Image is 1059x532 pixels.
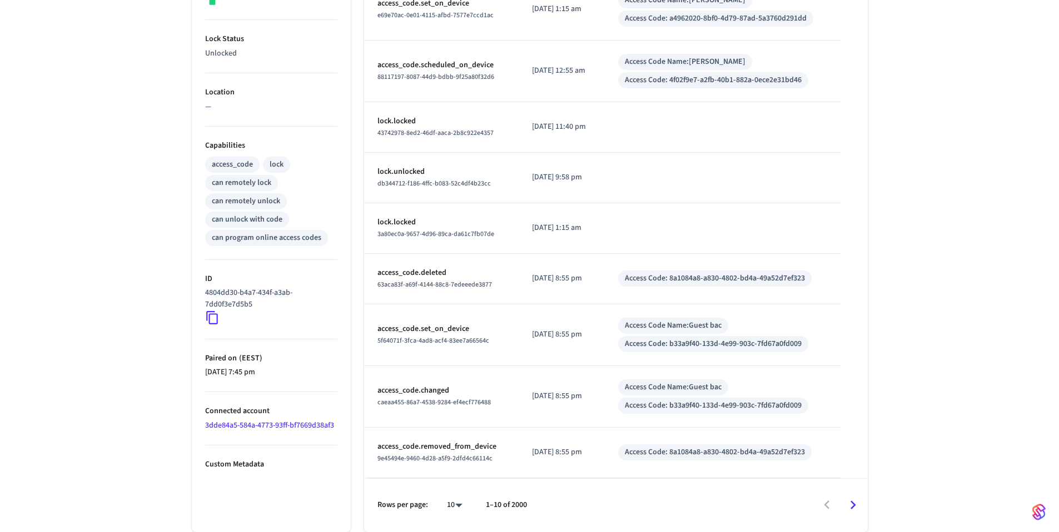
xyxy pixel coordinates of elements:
span: e69e70ac-0e01-4115-afbd-7577e7ccd1ac [377,11,494,20]
p: [DATE] 8:55 pm [532,446,591,458]
span: ( EEST ) [237,353,262,364]
span: 9e45494e-9460-4d28-a5f9-2dfd4c66114c [377,454,493,463]
p: Custom Metadata [205,459,337,470]
div: Access Code Name: [PERSON_NAME] [625,56,745,68]
div: Access Code: 4f02f9e7-a2fb-40b1-882a-0ece2e31bd46 [625,74,802,86]
div: Access Code Name: Guest bac [625,320,722,332]
span: 3a80ec0a-9657-4d96-89ca-da61c7fb07de [377,229,494,239]
span: 43742978-8ed2-46df-aaca-2b8c922e4357 [377,128,494,138]
div: can remotely lock [212,177,271,189]
div: access_code [212,159,253,170]
div: 10 [441,497,468,513]
p: [DATE] 7:45 pm [205,367,337,378]
div: Access Code: 8a1084a8-a830-4802-bd4a-49a52d7ef323 [625,273,805,284]
p: [DATE] 11:40 pm [532,121,591,133]
p: lock.locked [377,116,506,127]
p: lock.unlocked [377,166,506,178]
div: can program online access codes [212,232,321,244]
p: Rows per page: [377,499,428,511]
div: Access Code: 8a1084a8-a830-4802-bd4a-49a52d7ef323 [625,446,805,458]
p: access_code.removed_from_device [377,441,506,453]
button: Go to next page [840,492,866,518]
div: lock [270,159,284,170]
p: [DATE] 1:15 am [532,3,591,15]
p: access_code.changed [377,385,506,397]
div: Access Code: b33a9f40-133d-4e99-903c-7fd67a0fd009 [625,338,802,350]
span: 5f64071f-3fca-4ad8-acf4-83ee7a66564c [377,336,489,345]
p: Connected account [205,405,337,417]
p: Capabilities [205,140,337,152]
p: Paired on [205,353,337,364]
p: lock.locked [377,217,506,228]
p: [DATE] 9:58 pm [532,172,591,183]
p: — [205,101,337,113]
div: Access Code: a4962020-8bf0-4d79-87ad-5a3760d291dd [625,13,807,24]
span: caeaa455-86a7-4538-9284-ef4ecf776488 [377,398,491,407]
span: 88117197-8087-44d9-bdbb-9f25a80f32d6 [377,72,494,82]
a: 3dde84a5-584a-4773-93ff-bf7669d38af3 [205,420,334,431]
img: SeamLogoGradient.69752ec5.svg [1032,503,1046,521]
div: can unlock with code [212,214,282,225]
p: [DATE] 12:55 am [532,65,591,77]
p: 1–10 of 2000 [486,499,527,511]
p: ID [205,273,337,285]
div: can remotely unlock [212,195,280,207]
p: Lock Status [205,33,337,45]
div: Access Code: b33a9f40-133d-4e99-903c-7fd67a0fd009 [625,400,802,411]
p: [DATE] 1:15 am [532,222,591,234]
p: Unlocked [205,48,337,59]
p: Location [205,87,337,98]
div: Access Code Name: Guest bac [625,382,722,393]
span: db344712-f186-4ffc-b083-52c4df4b23cc [377,179,491,188]
p: [DATE] 8:55 pm [532,273,591,284]
span: 63aca83f-a69f-4144-88c8-7edeeede3877 [377,280,492,289]
p: access_code.scheduled_on_device [377,59,506,71]
p: 4804dd30-b4a7-434f-a3ab-7dd0f3e7d5b5 [205,287,333,310]
p: access_code.set_on_device [377,323,506,335]
p: [DATE] 8:55 pm [532,329,591,340]
p: access_code.deleted [377,267,506,279]
p: [DATE] 8:55 pm [532,390,591,402]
